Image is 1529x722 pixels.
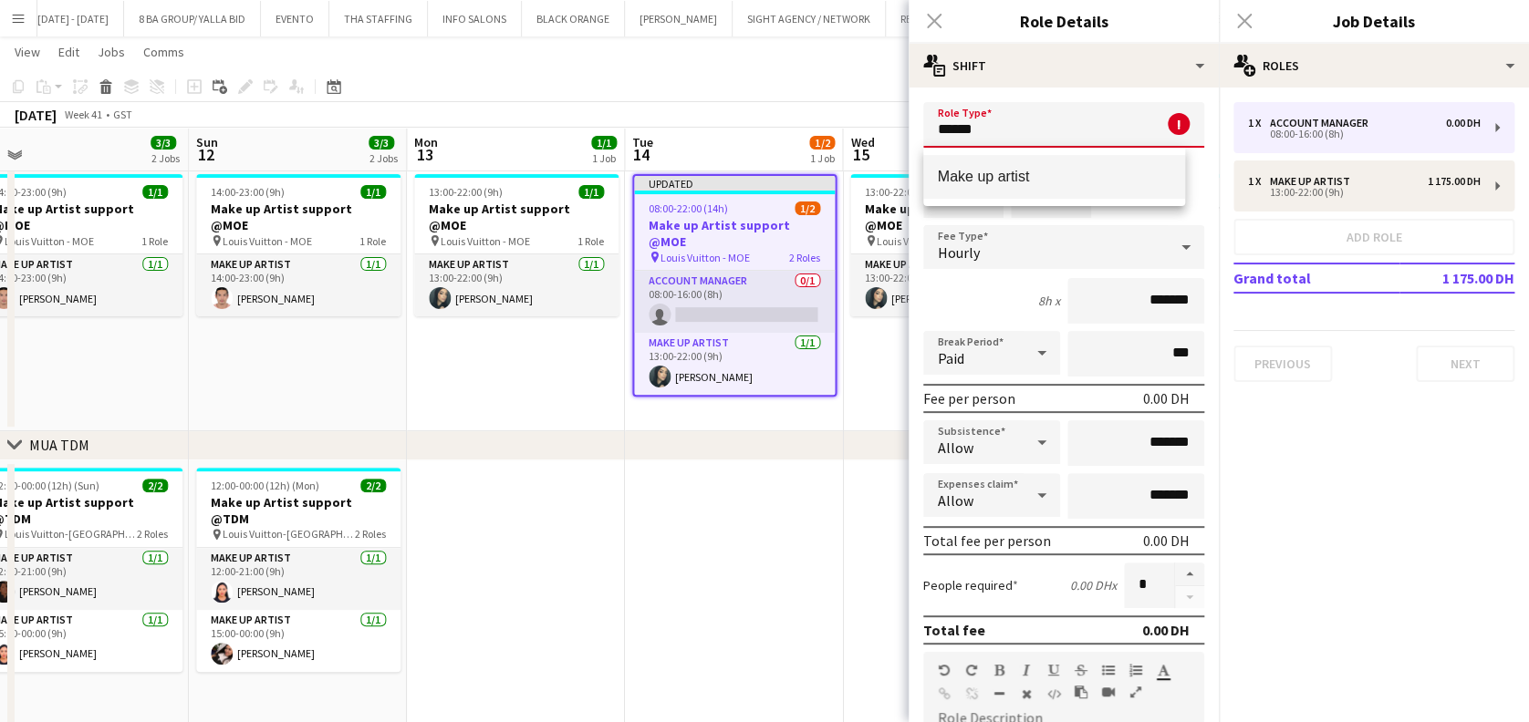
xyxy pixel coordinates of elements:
button: Horizontal Line [993,686,1005,701]
div: 0.00 DH [1143,531,1190,550]
app-card-role: Make up artist1/115:00-00:00 (9h)[PERSON_NAME] [196,610,400,672]
div: 08:00-16:00 (8h) [1248,129,1481,139]
div: 0.00 DH [1446,117,1481,129]
h3: Make up Artist support @MOE [634,217,835,250]
div: 12:00-00:00 (12h) (Mon)2/2Make up Artist support @TDM Louis Vuitton-[GEOGRAPHIC_DATA]2 RolesMake ... [196,468,400,672]
div: Roles [1219,44,1529,88]
td: Grand total [1233,263,1399,293]
app-card-role: Make up artist1/114:00-23:00 (9h)[PERSON_NAME] [196,254,400,316]
div: Total fee per person [923,531,1051,550]
label: People required [923,577,1018,593]
button: Undo [938,663,951,677]
h3: Make up Artist support @MOE [414,201,619,233]
div: 0.00 DH [1143,389,1190,407]
span: 1/1 [591,136,617,150]
h3: Make up Artist support @MOE [850,201,1055,233]
span: Louis Vuitton - MOE [5,234,94,248]
span: Jobs [98,44,125,60]
h3: Role Details [909,9,1219,33]
span: 1 Role [577,234,604,248]
span: Louis Vuitton - MOE [877,234,966,248]
span: 1/2 [795,201,820,215]
span: 2 Roles [789,251,820,264]
span: View [15,44,40,60]
button: [PERSON_NAME] [625,1,733,36]
span: Comms [143,44,184,60]
span: Mon [414,134,438,150]
div: MUA TDM [29,436,89,454]
span: 2 Roles [137,527,168,541]
app-job-card: 13:00-22:00 (9h)1/1Make up Artist support @MOE Louis Vuitton - MOE1 RoleMake up artist1/113:00-22... [414,174,619,316]
div: 1 Job [592,151,616,165]
span: 12:00-00:00 (12h) (Mon) [211,479,319,492]
span: Louis Vuitton - MOE [441,234,530,248]
app-card-role: Make up artist1/113:00-22:00 (9h)[PERSON_NAME] [414,254,619,316]
button: INFO SALONS [428,1,522,36]
span: 3/3 [369,136,394,150]
td: 1 175.00 DH [1399,263,1514,293]
a: Jobs [90,40,132,64]
div: Fee per person [923,389,1015,407]
span: 15 [848,144,874,165]
span: Louis Vuitton-[GEOGRAPHIC_DATA] [223,527,355,541]
span: 14:00-23:00 (9h) [211,185,285,199]
button: BLACK ORANGE [522,1,625,36]
button: Redo [965,663,978,677]
span: Sun [196,134,218,150]
div: [DATE] [15,106,57,124]
span: 1/1 [142,185,168,199]
div: Total fee [923,621,985,639]
button: Strikethrough [1075,663,1087,677]
button: Ordered List [1129,663,1142,677]
span: Tue [632,134,653,150]
button: Increase [1175,562,1204,586]
div: 2 Jobs [369,151,398,165]
span: 1/1 [578,185,604,199]
app-card-role: Account Manager0/108:00-16:00 (8h) [634,271,835,333]
button: Italic [1020,663,1033,677]
span: Allow [938,491,973,510]
button: Unordered List [1102,663,1115,677]
button: Fullscreen [1129,685,1142,699]
span: 13 [411,144,438,165]
button: EVENTO [261,1,329,36]
div: 0.00 DH x [1070,577,1117,593]
span: Allow [938,438,973,457]
div: 1 x [1248,117,1270,129]
div: 1 175.00 DH [1428,175,1481,188]
button: Clear Formatting [1020,686,1033,701]
span: Louis Vuitton-[GEOGRAPHIC_DATA] [5,527,137,541]
div: Make up artist [1270,175,1357,188]
span: 1/2 [809,136,835,150]
span: 08:00-22:00 (14h) [649,201,728,215]
button: Bold [993,663,1005,677]
span: Week 41 [60,108,106,121]
h3: Make up Artist support @MOE [196,201,400,233]
span: 2/2 [142,479,168,492]
span: 2 Roles [355,527,386,541]
span: 13:00-22:00 (9h) [865,185,939,199]
a: Comms [136,40,192,64]
button: Underline [1047,663,1060,677]
span: 14 [629,144,653,165]
span: Paid [938,349,964,367]
app-card-role: Make up artist1/112:00-21:00 (9h)[PERSON_NAME] [196,548,400,610]
button: Insert video [1102,685,1115,699]
span: Louis Vuitton - MOE [660,251,750,264]
button: 8 BA GROUP/ YALLA BID [124,1,261,36]
div: 14:00-23:00 (9h)1/1Make up Artist support @MOE Louis Vuitton - MOE1 RoleMake up artist1/114:00-23... [196,174,400,316]
div: 13:00-22:00 (9h) [1248,188,1481,197]
span: Make up artist [938,168,1171,185]
button: Paste as plain text [1075,685,1087,699]
div: Account Manager [1270,117,1376,129]
h3: Job Details [1219,9,1529,33]
div: GST [113,108,132,121]
app-job-card: Updated08:00-22:00 (14h)1/2Make up Artist support @MOE Louis Vuitton - MOE2 RolesAccount Manager0... [632,174,837,397]
app-job-card: 13:00-22:00 (9h)1/1Make up Artist support @MOE Louis Vuitton - MOE1 RoleMake up artist1/113:00-22... [850,174,1055,316]
span: 1 Role [359,234,386,248]
h3: Make up Artist support @TDM [196,494,400,527]
span: 2/2 [360,479,386,492]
